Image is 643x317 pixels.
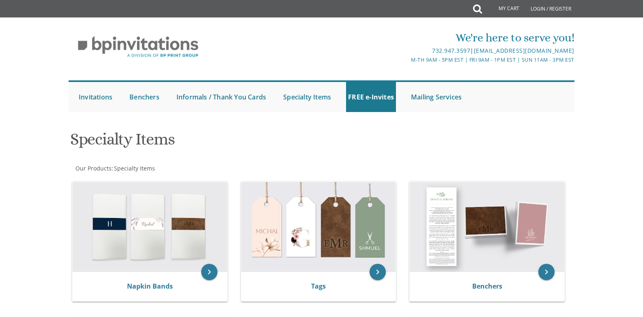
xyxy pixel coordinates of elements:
[238,56,574,64] div: M-Th 9am - 5pm EST | Fri 9am - 1pm EST | Sun 11am - 3pm EST
[538,264,555,280] a: keyboard_arrow_right
[370,264,386,280] a: keyboard_arrow_right
[77,82,114,112] a: Invitations
[481,1,525,17] a: My Cart
[472,282,502,291] a: Benchers
[114,164,155,172] span: Specialty Items
[127,282,173,291] a: Napkin Bands
[281,82,333,112] a: Specialty Items
[474,47,574,54] a: [EMAIL_ADDRESS][DOMAIN_NAME]
[113,164,155,172] a: Specialty Items
[238,46,574,56] div: |
[238,30,574,46] div: We're here to serve you!
[69,30,208,64] img: BP Invitation Loft
[75,164,112,172] a: Our Products
[127,82,161,112] a: Benchers
[432,47,470,54] a: 732.947.3597
[69,164,322,173] div: :
[70,130,401,154] h1: Specialty Items
[346,82,396,112] a: FREE e-Invites
[311,282,326,291] a: Tags
[410,182,564,272] img: Benchers
[174,82,268,112] a: Informals / Thank You Cards
[201,264,217,280] a: keyboard_arrow_right
[73,182,227,272] img: Napkin Bands
[409,82,464,112] a: Mailing Services
[241,182,396,272] img: Tags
